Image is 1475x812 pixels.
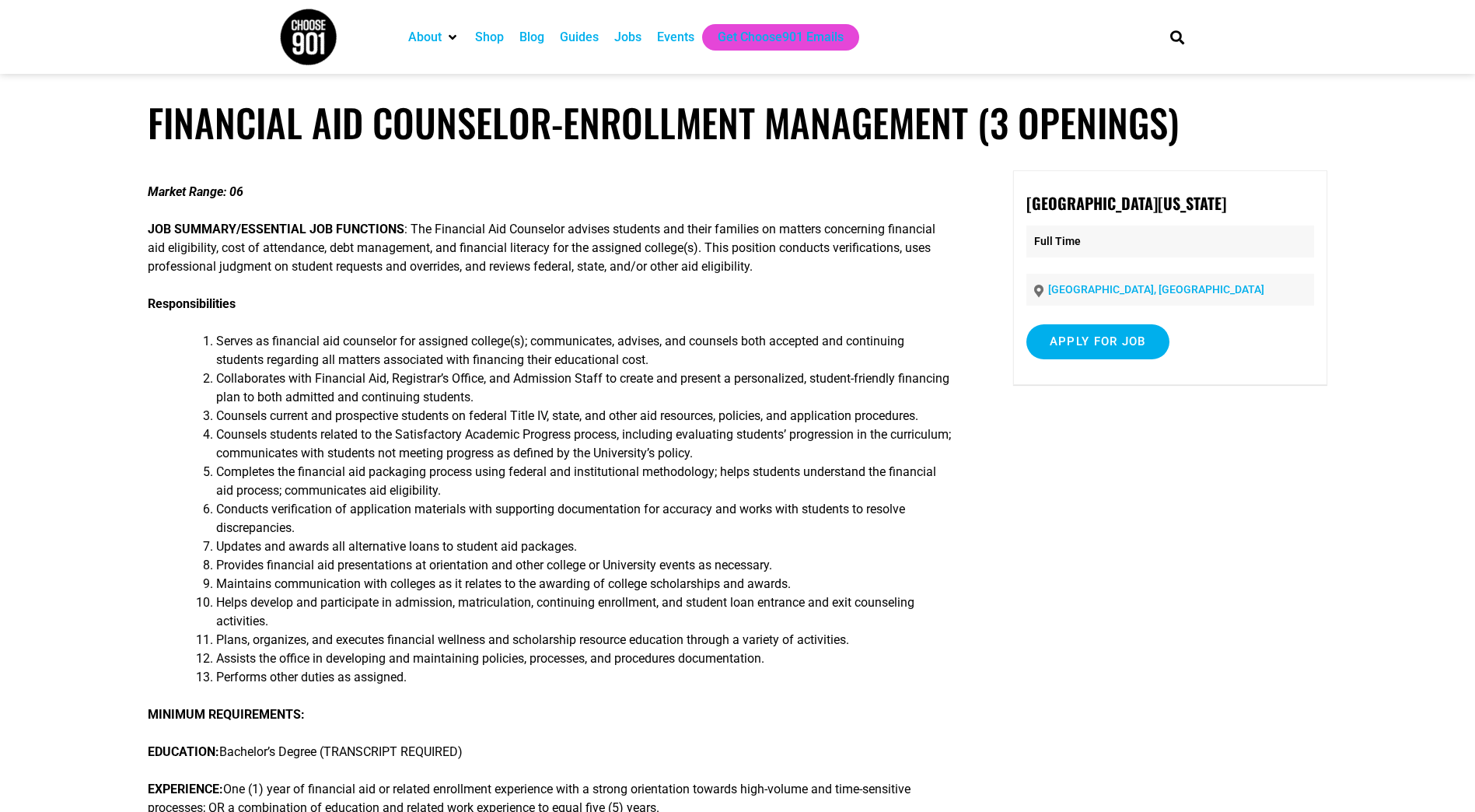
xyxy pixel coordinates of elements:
li: Performs other duties as assigned. [216,668,954,687]
a: Jobs [614,28,641,47]
h1: Financial Aid Counselor-Enrollment Management (3 Openings) [148,100,1328,145]
strong: EDUCATION: [148,744,219,759]
a: Blog [519,28,544,47]
a: Guides [560,28,599,47]
li: Maintains communication with colleges as it relates to the awarding of college scholarships and a... [216,575,954,593]
a: Shop [475,28,504,47]
li: Completes the financial aid packaging process using federal and institutional methodology; helps ... [216,463,954,500]
strong: EXPERIENCE: [148,782,223,796]
nav: Main nav [400,24,1144,51]
strong: Market Range: 06 [148,184,243,199]
li: Counsels students related to the Satisfactory Academic Progress process, including evaluating stu... [216,425,954,463]
strong: [GEOGRAPHIC_DATA][US_STATE] [1026,191,1226,215]
a: Get Choose901 Emails [718,28,844,47]
a: Events [657,28,694,47]
p: : The Financial Aid Counselor advises students and their families on matters concerning financial... [148,220,954,276]
li: Updates and awards all alternative loans to student aid packages. [216,537,954,556]
div: Search [1164,24,1190,50]
li: Serves as financial aid counselor for assigned college(s); communicates, advises, and counsels bo... [216,332,954,369]
li: Provides financial aid presentations at orientation and other college or University events as nec... [216,556,954,575]
p: Full Time [1026,226,1314,257]
strong: JOB SUMMARY/ESSENTIAL JOB FUNCTIONS [148,222,404,236]
p: Bachelor’s Degree (TRANSCRIPT REQUIRED) [148,743,954,761]
a: About [408,28,442,47]
div: About [400,24,467,51]
li: Assists the office in developing and maintaining policies, processes, and procedures documentation. [216,649,954,668]
li: Conducts verification of application materials with supporting documentation for accuracy and wor... [216,500,954,537]
li: Plans, organizes, and executes financial wellness and scholarship resource education through a va... [216,631,954,649]
li: Collaborates with Financial Aid, Registrar’s Office, and Admission Staff to create and present a ... [216,369,954,407]
a: [GEOGRAPHIC_DATA], [GEOGRAPHIC_DATA] [1048,283,1264,296]
li: Helps develop and participate in admission, matriculation, continuing enrollment, and student loa... [216,593,954,631]
li: Counsels current and prospective students on federal Title IV, state, and other aid resources, po... [216,407,954,425]
input: Apply for job [1026,324,1169,359]
strong: Responsibilities [148,296,236,311]
strong: MINIMUM REQUIREMENTS: [148,707,305,722]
